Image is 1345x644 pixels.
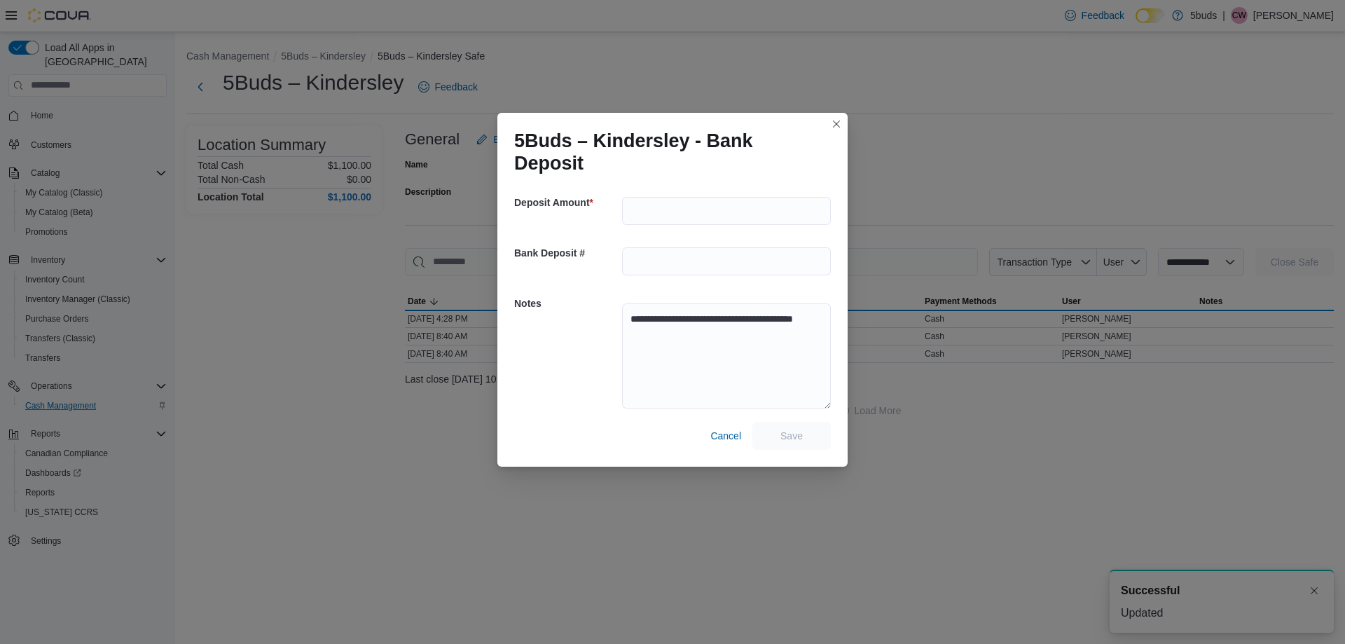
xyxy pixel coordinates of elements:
h5: Deposit Amount [514,189,619,217]
h5: Notes [514,289,619,317]
span: Cancel [710,429,741,443]
h1: 5Buds – Kindersley - Bank Deposit [514,130,820,174]
button: Cancel [705,422,747,450]
h5: Bank Deposit # [514,239,619,267]
button: Closes this modal window [828,116,845,132]
button: Save [752,422,831,450]
span: Save [780,429,803,443]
